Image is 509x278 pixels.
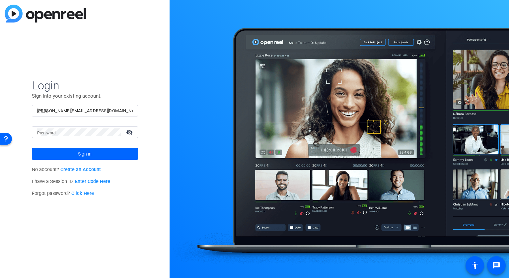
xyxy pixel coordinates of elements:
mat-icon: accessibility [471,261,479,269]
a: Create an Account [60,167,101,172]
a: Click Here [71,191,94,196]
span: No account? [32,167,101,172]
span: I have a Session ID. [32,179,110,184]
a: Enter Code Here [75,179,110,184]
mat-icon: message [492,261,500,269]
span: Forgot password? [32,191,94,196]
mat-label: Email [37,109,48,114]
button: Sign in [32,148,138,160]
mat-icon: visibility_off [122,127,138,137]
span: Sign in [78,146,92,162]
img: blue-gradient.svg [5,5,86,23]
p: Sign into your existing account. [32,92,138,100]
span: Login [32,78,138,92]
mat-label: Password [37,131,56,135]
input: Enter Email Address [37,107,133,115]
